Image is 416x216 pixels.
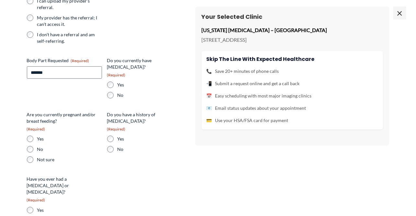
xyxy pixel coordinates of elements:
legend: Have you ever had a [MEDICAL_DATA] or [MEDICAL_DATA]? [27,176,102,203]
label: Body Part Requested [27,57,102,64]
p: [US_STATE] [MEDICAL_DATA] – [GEOGRAPHIC_DATA] [202,25,383,35]
legend: Do you currently have [MEDICAL_DATA]? [107,57,182,78]
li: Save 20+ minutes of phone calls [207,67,378,75]
legend: Do you have a history of [MEDICAL_DATA]? [107,111,182,132]
label: Yes [118,136,182,142]
h4: Skip the line with Expected Healthcare [207,56,378,62]
span: 📲 [207,79,212,88]
span: (Required) [27,127,45,131]
label: Not sure [37,156,102,163]
label: My provider has the referral; I can't access it. [37,15,102,28]
li: Use your HSA/FSA card for payment [207,116,378,125]
label: Yes [118,82,182,88]
li: Submit a request online and get a call back [207,79,378,88]
label: No [37,146,102,153]
label: I don't have a referral and am self-referring. [37,31,102,44]
span: 💳 [207,116,212,125]
label: No [118,146,182,153]
span: 📧 [207,104,212,112]
h3: Your Selected Clinic [202,13,383,20]
span: 📅 [207,92,212,100]
legend: Are you currently pregnant and/or breast feeding? [27,111,102,132]
li: Email status updates about your appointment [207,104,378,112]
span: × [393,6,406,19]
label: Yes [37,207,102,213]
span: (Required) [107,127,126,131]
span: 📞 [207,67,212,75]
span: (Required) [107,73,126,77]
span: (Required) [71,58,89,63]
label: No [118,92,182,98]
span: (Required) [27,198,45,202]
li: Easy scheduling with most major imaging clinics [207,92,378,100]
label: Yes [37,136,102,142]
p: [STREET_ADDRESS] [202,35,383,45]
